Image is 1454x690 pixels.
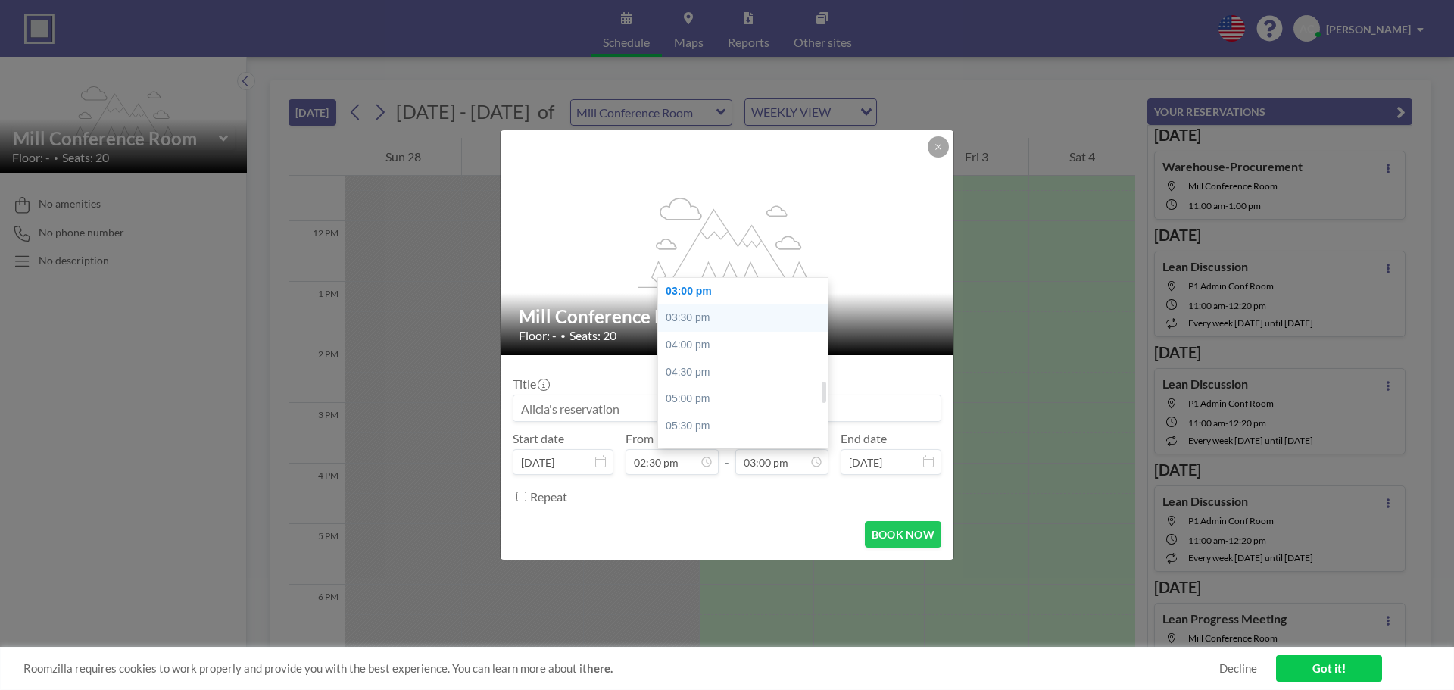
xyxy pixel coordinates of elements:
div: 06:00 pm [658,439,835,467]
span: Roomzilla requires cookies to work properly and provide you with the best experience. You can lea... [23,661,1219,676]
input: Alicia's reservation [513,395,941,421]
label: Title [513,376,548,392]
label: End date [841,431,887,446]
div: 04:00 pm [658,332,835,359]
label: Repeat [530,489,567,504]
div: 03:30 pm [658,304,835,332]
div: 05:00 pm [658,386,835,413]
span: • [560,330,566,342]
div: 04:30 pm [658,359,835,386]
span: Floor: - [519,328,557,343]
div: 03:00 pm [658,278,835,305]
h2: Mill Conference Room [519,305,937,328]
label: Start date [513,431,564,446]
span: Seats: 20 [569,328,616,343]
button: BOOK NOW [865,521,941,548]
div: 05:30 pm [658,413,835,440]
a: Decline [1219,661,1257,676]
label: From [626,431,654,446]
a: here. [587,661,613,675]
span: - [725,436,729,470]
a: Got it! [1276,655,1382,682]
